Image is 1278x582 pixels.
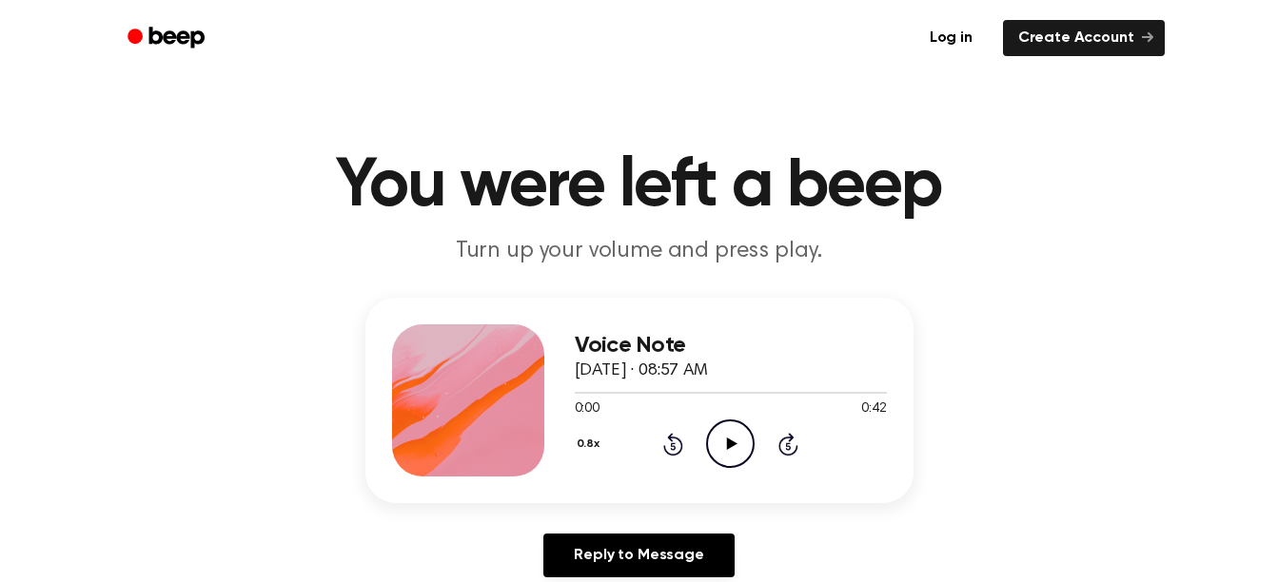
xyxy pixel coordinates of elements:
span: 0:00 [575,399,600,419]
span: 0:42 [861,399,886,419]
h1: You were left a beep [152,152,1127,221]
span: [DATE] · 08:57 AM [575,362,708,379]
button: 0.8x [575,428,607,460]
p: Turn up your volume and press play. [274,236,1005,267]
a: Reply to Message [543,533,734,577]
a: Log in [911,16,992,60]
a: Beep [114,20,222,57]
a: Create Account [1003,20,1165,56]
h3: Voice Note [575,333,887,359]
